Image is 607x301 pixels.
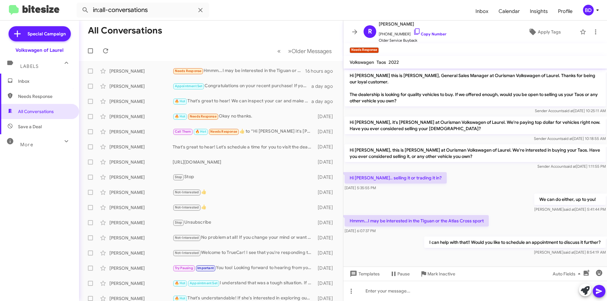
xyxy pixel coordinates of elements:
span: 🔥 Hot [175,296,186,300]
div: [DATE] [315,280,338,286]
a: Special Campaign [9,26,71,41]
span: Inbox [18,78,72,84]
div: Hmmm...I may be interested in the Tiguan or the Atlas Cross sport [173,67,305,75]
div: [DATE] [315,189,338,196]
div: No problem at all! If you change your mind or want to explore options in the future, feel free to... [173,234,315,241]
span: Older Messages [291,48,332,55]
a: Copy Number [413,32,446,36]
span: Templates [348,268,380,280]
span: Auto Fields [553,268,583,280]
span: Labels [20,63,39,69]
small: Needs Response [350,47,379,53]
button: BD [578,5,600,15]
p: Hi [PERSON_NAME], this is [PERSON_NAME] at Ourisman Volkswagen of Laurel. We're interested in buy... [345,144,606,162]
div: You too! Looking forward to hearing from you when you return. Enjoy your weekend! [173,264,315,272]
div: [PERSON_NAME] [109,83,173,89]
span: Stop [175,220,182,225]
a: Profile [553,2,578,21]
span: Needs Response [18,93,72,99]
div: Volkswagen of Laurel [15,47,64,53]
div: [PERSON_NAME] [109,174,173,180]
div: [PERSON_NAME] [109,280,173,286]
div: [PERSON_NAME] [109,265,173,271]
button: Pause [385,268,415,280]
a: Calendar [494,2,525,21]
a: Inbox [470,2,494,21]
span: Volkswagen [350,59,374,65]
span: « [277,47,281,55]
div: [PERSON_NAME] [109,189,173,196]
button: Mark Inactive [415,268,460,280]
span: Pause [397,268,410,280]
p: Hmmm...I may be interested in the Tiguan or the Atlas Cross sport [345,215,489,226]
span: Needs Response [175,69,202,73]
span: R [368,27,372,37]
span: » [288,47,291,55]
span: said at [564,207,575,212]
button: Templates [343,268,385,280]
div: Congratulations on your recent purchase! If you're considering selling your previous vehicle, we ... [173,82,311,90]
nav: Page navigation example [274,45,335,57]
span: Try Pausing [175,266,193,270]
span: Call Them [175,129,191,134]
span: 🔥 Hot [195,129,206,134]
span: [PHONE_NUMBER] [379,28,446,37]
div: [DATE] [315,129,338,135]
span: Save a Deal [18,123,42,130]
div: [URL][DOMAIN_NAME] [173,159,315,165]
div: [DATE] [315,250,338,256]
div: a day ago [311,98,338,105]
span: Sender Account [DATE] 1:11:55 PM [537,164,606,169]
span: [PERSON_NAME] [379,20,446,28]
div: [PERSON_NAME] [109,220,173,226]
div: [PERSON_NAME] [109,129,173,135]
div: [DATE] [315,265,338,271]
div: [DATE] [315,144,338,150]
div: ​👍​ to “ Hi [PERSON_NAME] it's [PERSON_NAME] at Ourisman Volkswagen of Laurel. You're invited to ... [173,128,315,135]
div: 16 hours ago [305,68,338,74]
div: [PERSON_NAME] [109,250,173,256]
div: [DATE] [315,204,338,211]
span: Stop [175,175,182,179]
span: 2022 [389,59,399,65]
div: [DATE] [315,235,338,241]
div: [PERSON_NAME] [109,98,173,105]
div: Unsubscribe [173,219,315,226]
div: [PERSON_NAME] [109,68,173,74]
div: [PERSON_NAME] [109,204,173,211]
span: Important [197,266,214,270]
span: 🔥 Hot [175,99,186,103]
button: Apply Tags [512,26,577,38]
span: [PERSON_NAME] [DATE] 8:54:19 AM [534,250,606,255]
div: [DATE] [315,220,338,226]
div: Welcome to TrueCar! I see that you're responding to a customer. If this is correct, please enter ... [173,249,315,256]
p: Hi [PERSON_NAME].. selling it or trading it in? [345,172,447,184]
span: [DATE] 6:07:37 PM [345,228,376,233]
p: Hi [PERSON_NAME], it's [PERSON_NAME] at Ourisman Volkswagen of Laurel. We're paying top dollar fo... [345,117,606,134]
span: Sender Account [DATE] 10:18:55 AM [534,136,606,141]
span: said at [565,164,576,169]
span: Insights [525,2,553,21]
span: All Conversations [18,108,54,115]
div: [PERSON_NAME] [109,159,173,165]
span: said at [563,250,574,255]
span: Needs Response [210,129,237,134]
span: Not-Interested [175,251,199,255]
div: Stop [173,173,315,181]
span: Older Service Buyback [379,37,446,44]
button: Auto Fields [548,268,588,280]
div: I understand that was a tough situation. If you're considering selling your vehicle, let's schedu... [173,280,315,287]
span: 🔥 Hot [175,114,186,118]
div: Okay no thanks. [173,113,315,120]
span: 🔥 Hot [175,281,186,285]
span: More [20,142,33,147]
span: Taos [377,59,386,65]
div: BD [583,5,594,15]
span: said at [562,108,573,113]
div: 👍 [173,204,315,211]
span: Mark Inactive [427,268,455,280]
span: [PERSON_NAME] [DATE] 5:41:44 PM [534,207,606,212]
div: [PERSON_NAME] [109,235,173,241]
